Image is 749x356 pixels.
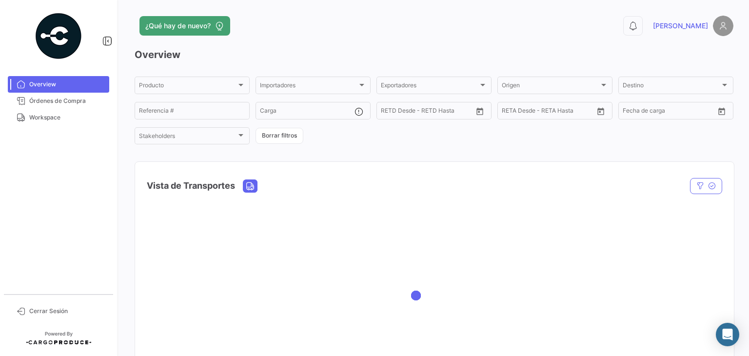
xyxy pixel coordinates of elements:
button: Land [243,180,257,192]
img: powered-by.png [34,12,83,60]
button: ¿Qué hay de nuevo? [139,16,230,36]
span: Órdenes de Compra [29,97,105,105]
h3: Overview [135,48,733,61]
span: Exportadores [381,83,478,90]
a: Órdenes de Compra [8,93,109,109]
a: Workspace [8,109,109,126]
span: [PERSON_NAME] [653,21,708,31]
div: Abrir Intercom Messenger [716,323,739,346]
input: Desde [502,109,519,116]
img: placeholder-user.png [713,16,733,36]
span: Origen [502,83,599,90]
input: Hasta [526,109,570,116]
span: ¿Qué hay de nuevo? [145,21,211,31]
span: Importadores [260,83,357,90]
span: Overview [29,80,105,89]
input: Hasta [647,109,691,116]
input: Hasta [405,109,449,116]
a: Overview [8,76,109,93]
button: Open calendar [473,104,487,119]
span: Destino [623,83,720,90]
button: Borrar filtros [256,128,303,144]
input: Desde [381,109,398,116]
h4: Vista de Transportes [147,179,235,193]
span: Workspace [29,113,105,122]
button: Open calendar [714,104,729,119]
input: Desde [623,109,640,116]
span: Cerrar Sesión [29,307,105,316]
button: Open calendar [593,104,608,119]
span: Stakeholders [139,134,237,141]
span: Producto [139,83,237,90]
